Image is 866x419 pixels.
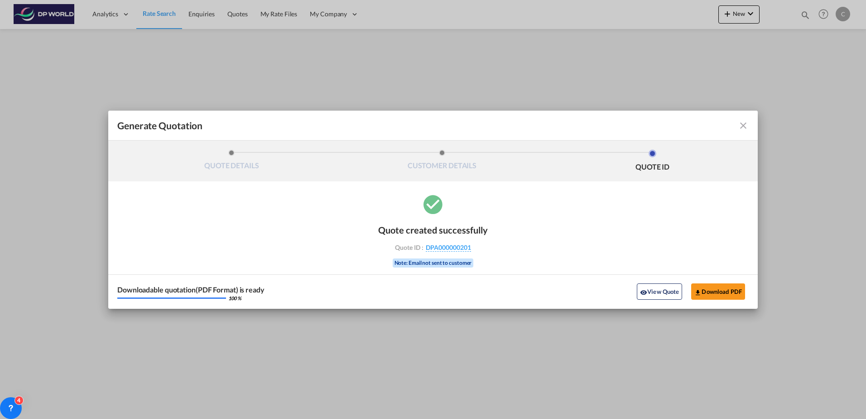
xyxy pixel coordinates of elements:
[637,283,682,300] button: icon-eyeView Quote
[228,296,241,301] div: 100 %
[393,258,474,268] div: Note: Email not sent to customer
[126,150,337,174] li: QUOTE DETAILS
[547,150,758,174] li: QUOTE ID
[738,120,749,131] md-icon: icon-close fg-AAA8AD cursor m-0
[694,289,702,296] md-icon: icon-download
[422,193,444,215] md-icon: icon-checkbox-marked-circle
[691,283,745,300] button: Download PDF
[337,150,548,174] li: CUSTOMER DETAILS
[117,286,265,293] div: Downloadable quotation(PDF Format) is ready
[380,244,486,252] div: Quote ID :
[378,224,488,235] div: Quote created successfully
[640,289,647,296] md-icon: icon-eye
[117,120,202,132] span: Generate Quotation
[108,111,758,309] md-dialog: Generate QuotationQUOTE ...
[426,244,471,252] span: DPA000000201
